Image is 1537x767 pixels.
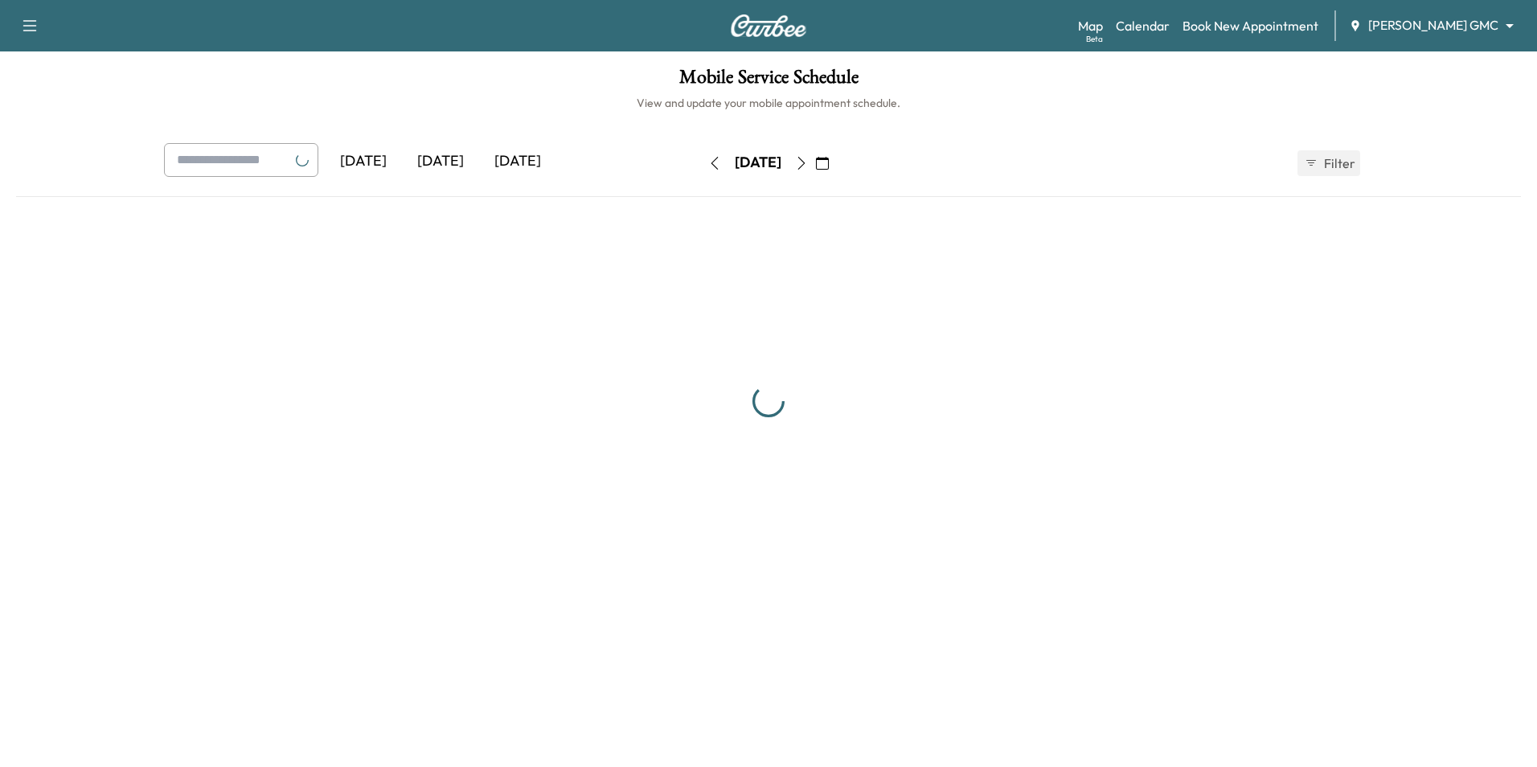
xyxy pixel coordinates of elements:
[16,68,1521,95] h1: Mobile Service Schedule
[1368,16,1498,35] span: [PERSON_NAME] GMC
[730,14,807,37] img: Curbee Logo
[1078,16,1103,35] a: MapBeta
[1297,150,1360,176] button: Filter
[1324,154,1353,173] span: Filter
[479,143,556,180] div: [DATE]
[1086,33,1103,45] div: Beta
[735,153,781,173] div: [DATE]
[16,95,1521,111] h6: View and update your mobile appointment schedule.
[402,143,479,180] div: [DATE]
[1116,16,1170,35] a: Calendar
[325,143,402,180] div: [DATE]
[1182,16,1318,35] a: Book New Appointment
